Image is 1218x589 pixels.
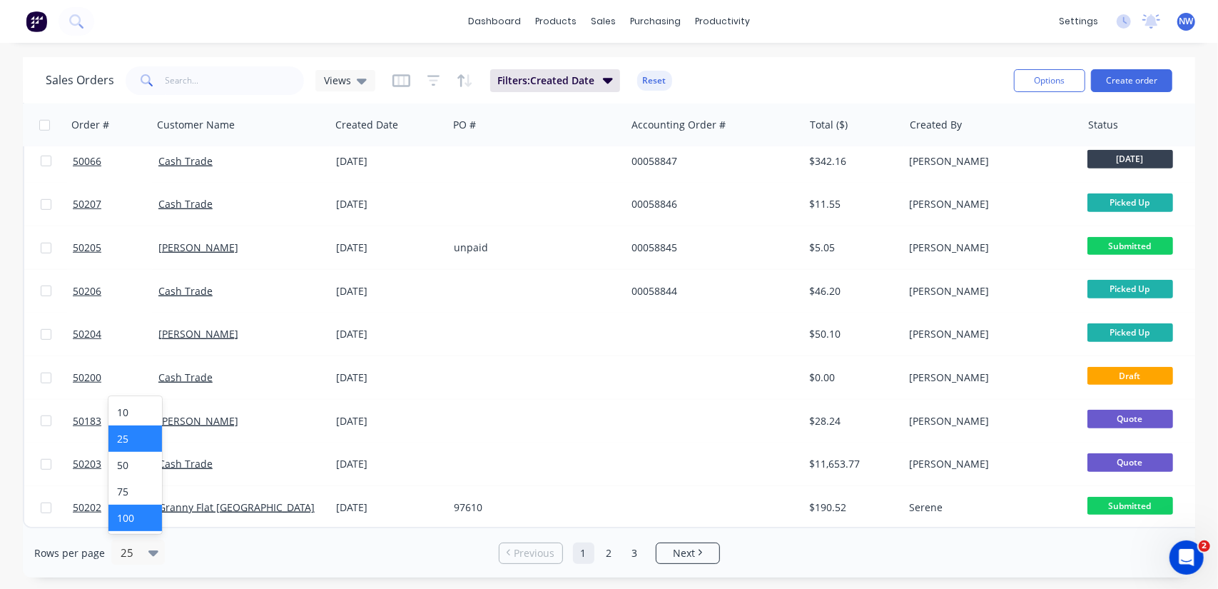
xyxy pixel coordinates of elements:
[810,118,848,132] div: Total ($)
[73,443,158,485] a: 50203
[688,11,757,32] div: productivity
[631,197,790,211] div: 00058846
[624,543,646,564] a: Page 3
[656,546,719,560] a: Next page
[454,241,612,255] div: unpaid
[158,500,315,514] a: Granny Flat [GEOGRAPHIC_DATA]
[1087,410,1173,428] span: Quote
[73,154,101,168] span: 50066
[810,414,893,428] div: $28.24
[108,505,162,531] div: 100
[909,327,1067,341] div: [PERSON_NAME]
[909,154,1067,168] div: [PERSON_NAME]
[73,226,158,269] a: 50205
[158,327,238,341] a: [PERSON_NAME]
[336,197,442,211] div: [DATE]
[336,284,442,298] div: [DATE]
[461,11,528,32] a: dashboard
[73,270,158,313] a: 50206
[73,486,158,529] a: 50202
[158,414,238,428] a: [PERSON_NAME]
[1199,540,1210,552] span: 2
[1088,118,1118,132] div: Status
[166,66,305,95] input: Search...
[335,118,398,132] div: Created Date
[108,399,162,426] div: 10
[158,457,213,470] a: Cash Trade
[453,118,476,132] div: PO #
[910,118,962,132] div: Created By
[1169,540,1204,575] iframe: Intercom live chat
[909,197,1067,211] div: [PERSON_NAME]
[909,414,1067,428] div: [PERSON_NAME]
[324,73,351,88] span: Views
[673,546,695,560] span: Next
[810,371,893,385] div: $0.00
[514,546,554,560] span: Previous
[1087,497,1173,515] span: Submitted
[1087,193,1173,211] span: Picked Up
[909,457,1067,471] div: [PERSON_NAME]
[158,284,213,298] a: Cash Trade
[73,140,158,183] a: 50066
[71,118,109,132] div: Order #
[336,371,442,385] div: [DATE]
[73,371,101,385] span: 50200
[158,241,238,254] a: [PERSON_NAME]
[46,74,114,87] h1: Sales Orders
[336,500,442,515] div: [DATE]
[34,546,105,560] span: Rows per page
[631,118,726,132] div: Accounting Order #
[1087,237,1173,255] span: Submitted
[336,327,442,341] div: [DATE]
[909,371,1067,385] div: [PERSON_NAME]
[1014,69,1085,92] button: Options
[108,452,162,478] div: 50
[158,197,213,211] a: Cash Trade
[108,426,162,452] div: 25
[73,400,158,443] a: 50183
[909,284,1067,298] div: [PERSON_NAME]
[73,356,158,399] a: 50200
[73,313,158,356] a: 50204
[1087,453,1173,471] span: Quote
[454,500,612,515] div: 97610
[158,154,213,168] a: Cash Trade
[810,457,893,471] div: $11,653.77
[73,327,101,341] span: 50204
[810,241,893,255] div: $5.05
[1087,280,1173,298] span: Picked Up
[158,371,213,384] a: Cash Trade
[1091,69,1172,92] button: Create order
[810,500,893,515] div: $190.52
[1087,150,1173,168] span: [DATE]
[1087,367,1173,385] span: Draft
[336,241,442,255] div: [DATE]
[810,154,893,168] div: $342.16
[73,241,101,255] span: 50205
[336,414,442,428] div: [DATE]
[599,543,620,564] a: Page 2
[73,197,101,211] span: 50207
[336,457,442,471] div: [DATE]
[909,241,1067,255] div: [PERSON_NAME]
[1179,15,1194,28] span: NW
[73,414,101,428] span: 50183
[810,327,893,341] div: $50.10
[631,284,790,298] div: 00058844
[26,11,47,32] img: Factory
[157,118,235,132] div: Customer Name
[584,11,623,32] div: sales
[631,154,790,168] div: 00058847
[631,241,790,255] div: 00058845
[336,154,442,168] div: [DATE]
[73,457,101,471] span: 50203
[909,500,1067,515] div: Serene
[573,543,594,564] a: Page 1 is your current page
[1087,323,1173,341] span: Picked Up
[108,478,162,505] div: 75
[73,284,101,298] span: 50206
[493,543,726,564] ul: Pagination
[623,11,688,32] div: purchasing
[497,74,594,88] span: Filters: Created Date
